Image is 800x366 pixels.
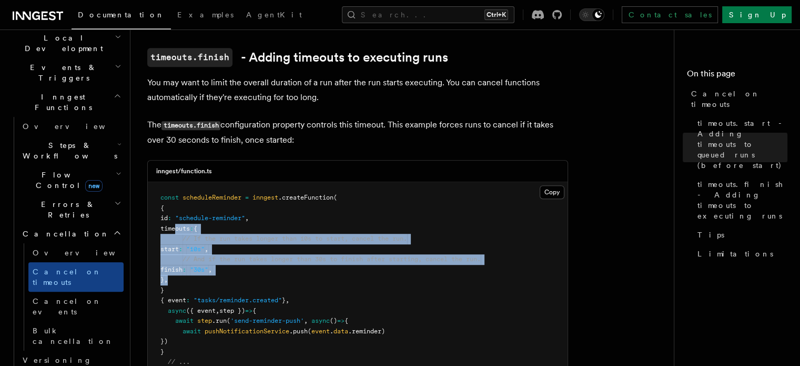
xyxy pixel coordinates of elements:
[33,249,141,257] span: Overview
[186,307,216,314] span: ({ event
[286,296,289,304] span: ,
[722,6,792,23] a: Sign Up
[691,88,787,110] span: Cancel on timeouts
[168,214,171,222] span: :
[190,266,208,273] span: "30s"
[18,140,117,161] span: Steps & Workflows
[18,224,124,243] button: Cancellation
[693,244,787,263] a: Limitations
[194,296,282,304] span: "tasks/reminder.created"
[18,243,124,351] div: Cancellation
[246,11,302,19] span: AgentKit
[245,307,252,314] span: =>
[194,225,197,232] span: {
[693,175,787,225] a: timeouts.finish - Adding timeouts to executing runs
[333,194,337,201] span: (
[160,266,183,273] span: finish
[190,225,194,232] span: :
[160,194,179,201] span: const
[33,297,102,316] span: Cancel on events
[179,245,183,253] span: :
[23,122,131,131] span: Overview
[693,225,787,244] a: Tips
[245,194,249,201] span: =
[160,225,190,232] span: timeouts
[186,296,190,304] span: :
[160,296,186,304] span: { event
[252,194,278,201] span: inngest
[484,9,508,20] kbd: Ctrl+K
[697,179,787,221] span: timeouts.finish - Adding timeouts to executing runs
[687,67,787,84] h4: On this page
[693,114,787,175] a: timeouts.start - Adding timeouts to queued runs (before start)
[160,245,179,253] span: start
[147,48,448,67] a: timeouts.finish- Adding timeouts to executing runs
[697,230,724,240] span: Tips
[183,266,186,273] span: :
[18,199,114,220] span: Errors & Retries
[282,296,286,304] span: }
[308,328,311,335] span: (
[186,245,205,253] span: "10s"
[252,307,256,314] span: {
[348,328,385,335] span: .reminder)
[311,328,330,335] span: event
[8,87,124,117] button: Inngest Functions
[147,117,568,147] p: The configuration property controls this timeout. This example forces runs to cancel if it takes ...
[171,3,240,28] a: Examples
[230,317,304,324] span: 'send-reminder-push'
[28,321,124,351] a: Bulk cancellation
[160,286,164,294] span: }
[333,328,348,335] span: data
[18,170,116,191] span: Flow Control
[216,307,219,314] span: ,
[160,348,164,355] span: }
[160,276,164,283] span: }
[28,292,124,321] a: Cancel on events
[8,58,124,87] button: Events & Triggers
[33,327,114,345] span: Bulk cancellation
[147,75,568,105] p: You may want to limit the overall duration of a run after the run starts executing. You can cance...
[8,33,115,54] span: Local Development
[28,243,124,262] a: Overview
[8,92,114,113] span: Inngest Functions
[8,28,124,58] button: Local Development
[161,121,220,130] code: timeouts.finish
[212,317,227,324] span: .run
[18,117,124,136] a: Overview
[164,276,168,283] span: ,
[183,255,481,263] span: // And if the run takes longer than 30s to finish after starting, cancel the run.
[183,235,407,242] span: // If the run takes longer than 10s to start, cancel the run.
[227,317,230,324] span: (
[183,194,241,201] span: scheduleReminder
[183,328,201,335] span: await
[330,317,337,324] span: ()
[160,338,168,345] span: })
[18,136,124,165] button: Steps & Workflows
[160,204,164,212] span: {
[240,3,308,28] a: AgentKit
[208,266,212,273] span: ,
[540,185,564,199] button: Copy
[23,356,92,364] span: Versioning
[289,328,308,335] span: .push
[205,245,208,253] span: ,
[175,317,194,324] span: await
[345,317,348,324] span: {
[18,195,124,224] button: Errors & Retries
[622,6,718,23] a: Contact sales
[8,62,115,83] span: Events & Triggers
[175,214,245,222] span: "schedule-reminder"
[697,118,787,171] span: timeouts.start - Adding timeouts to queued runs (before start)
[311,317,330,324] span: async
[205,328,289,335] span: pushNotificationService
[330,328,333,335] span: .
[197,317,212,324] span: step
[304,317,308,324] span: ,
[342,6,514,23] button: Search...Ctrl+K
[18,165,124,195] button: Flow Controlnew
[278,194,333,201] span: .createFunction
[337,317,345,324] span: =>
[18,229,109,239] span: Cancellation
[147,48,232,67] code: timeouts.finish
